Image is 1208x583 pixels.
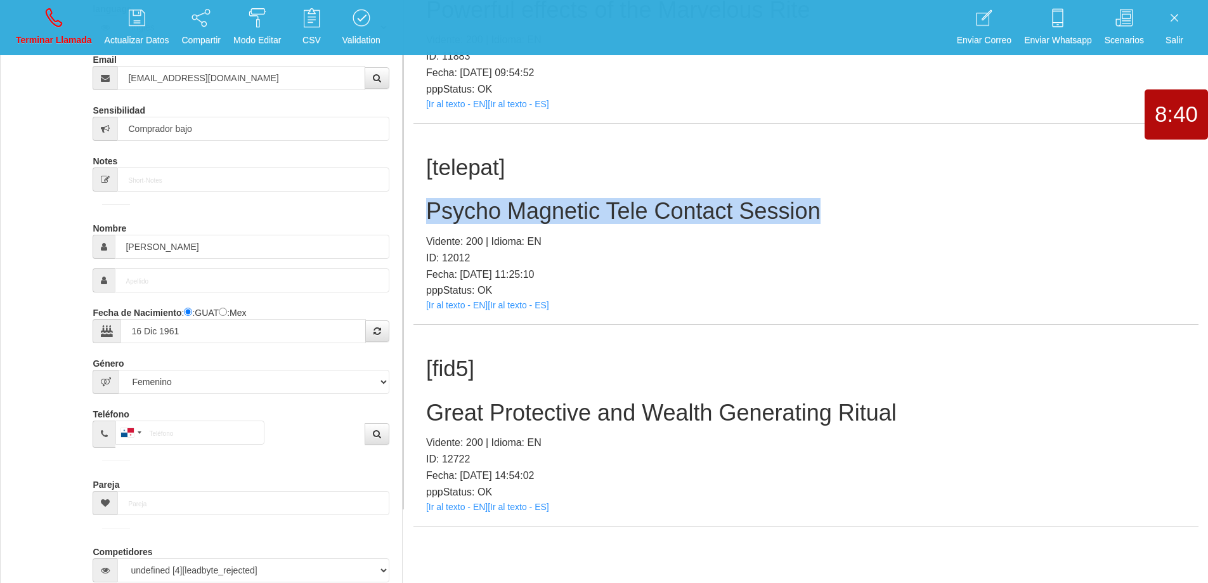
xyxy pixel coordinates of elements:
a: [Ir al texto - ES] [488,99,549,109]
input: Nombre [115,235,389,259]
a: [Ir al texto - EN] [426,300,488,310]
p: Validation [342,33,380,48]
label: Pareja [93,474,119,491]
p: Vidente: 200 | Idioma: EN [426,435,1186,451]
a: Actualizar Datos [100,4,174,51]
a: Validation [337,4,384,51]
label: Teléfono [93,403,129,421]
p: Enviar Whatsapp [1024,33,1092,48]
p: CSV [294,33,329,48]
label: Género [93,353,124,370]
p: Enviar Correo [957,33,1011,48]
div: : :GUAT :Mex [93,302,389,343]
p: Actualizar Datos [105,33,169,48]
label: Sensibilidad [93,100,145,117]
a: Terminar Llamada [11,4,96,51]
a: [Ir al texto - ES] [488,300,549,310]
p: Terminar Llamada [16,33,92,48]
div: Panama (Panamá): +507 [116,421,145,444]
input: Pareja [117,491,389,515]
a: Enviar Correo [952,4,1016,51]
p: Scenarios [1105,33,1144,48]
input: Apellido [115,268,389,292]
h1: [telepat] [426,155,1186,180]
p: ID: 11883 [426,48,1186,65]
input: Teléfono [115,421,264,445]
h1: [fid5] [426,357,1186,381]
a: Compartir [178,4,225,51]
p: Modo Editar [233,33,281,48]
p: Fecha: [DATE] 09:54:52 [426,65,1186,81]
h1: 8:40 [1145,102,1208,127]
a: [Ir al texto - EN] [426,99,488,109]
input: :Quechi GUAT [184,308,192,316]
a: Salir [1152,4,1197,51]
p: Compartir [182,33,221,48]
label: Email [93,49,116,66]
p: Fecha: [DATE] 14:54:02 [426,468,1186,484]
a: [Ir al texto - ES] [488,502,549,512]
p: ID: 12012 [426,250,1186,266]
p: ID: 12722 [426,451,1186,468]
p: pppStatus: OK [426,282,1186,299]
a: Modo Editar [229,4,285,51]
h2: Great Protective and Wealth Generating Ritual [426,400,1186,426]
a: Enviar Whatsapp [1020,4,1096,51]
label: Notes [93,150,117,167]
p: Fecha: [DATE] 11:25:10 [426,266,1186,283]
a: [Ir al texto - EN] [426,502,488,512]
p: Vidente: 200 | Idioma: EN [426,233,1186,250]
input: :Yuca-Mex [219,308,227,316]
label: Competidores [93,541,152,558]
input: Short-Notes [117,167,389,192]
a: CSV [289,4,334,51]
label: Nombre [93,218,126,235]
input: Sensibilidad [117,117,389,141]
label: Fecha de Nacimiento [93,302,181,319]
p: Salir [1157,33,1192,48]
h2: Psycho Magnetic Tele Contact Session [426,199,1186,224]
p: pppStatus: OK [426,484,1186,501]
a: Scenarios [1100,4,1148,51]
input: Correo electrónico [117,66,365,90]
p: pppStatus: OK [426,81,1186,98]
